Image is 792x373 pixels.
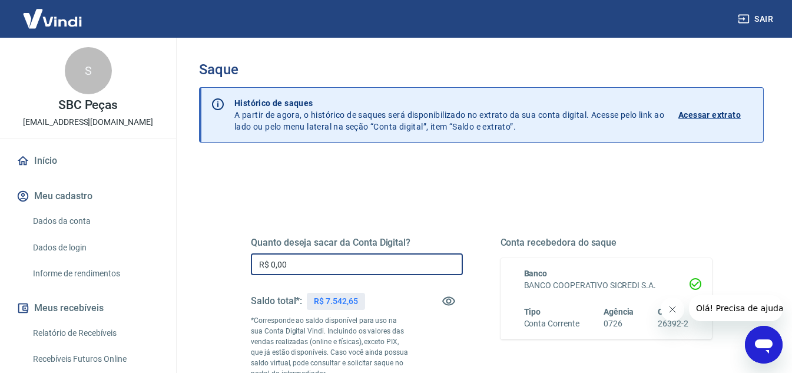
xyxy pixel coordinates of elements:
[501,237,713,249] h5: Conta recebedora do saque
[28,236,162,260] a: Dados de login
[524,307,541,316] span: Tipo
[658,318,688,330] h6: 26392-2
[199,61,764,78] h3: Saque
[65,47,112,94] div: S
[678,109,741,121] p: Acessar extrato
[28,209,162,233] a: Dados da conta
[524,269,548,278] span: Banco
[745,326,783,364] iframe: Botão para abrir a janela de mensagens
[23,116,153,128] p: [EMAIL_ADDRESS][DOMAIN_NAME]
[58,99,118,111] p: SBC Peças
[234,97,664,109] p: Histórico de saques
[524,279,689,292] h6: BANCO COOPERATIVO SICREDI S.A.
[658,307,680,316] span: Conta
[524,318,579,330] h6: Conta Corrente
[28,321,162,345] a: Relatório de Recebíveis
[14,183,162,209] button: Meu cadastro
[661,298,684,321] iframe: Fechar mensagem
[251,237,463,249] h5: Quanto deseja sacar da Conta Digital?
[234,97,664,133] p: A partir de agora, o histórico de saques será disponibilizado no extrato da sua conta digital. Ac...
[7,8,99,18] span: Olá! Precisa de ajuda?
[14,148,162,174] a: Início
[14,1,91,37] img: Vindi
[314,295,357,308] p: R$ 7.542,65
[678,97,754,133] a: Acessar extrato
[689,295,783,321] iframe: Mensagem da empresa
[604,318,634,330] h6: 0726
[28,262,162,286] a: Informe de rendimentos
[28,347,162,371] a: Recebíveis Futuros Online
[735,8,778,30] button: Sair
[604,307,634,316] span: Agência
[14,295,162,321] button: Meus recebíveis
[251,295,302,307] h5: Saldo total*:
